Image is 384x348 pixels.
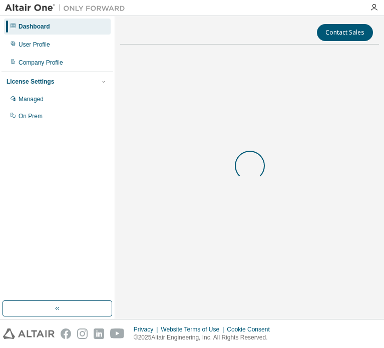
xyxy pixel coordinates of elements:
[19,95,44,103] div: Managed
[227,325,275,333] div: Cookie Consent
[3,328,55,339] img: altair_logo.svg
[94,328,104,339] img: linkedin.svg
[19,41,50,49] div: User Profile
[19,112,43,120] div: On Prem
[110,328,125,339] img: youtube.svg
[161,325,227,333] div: Website Terms of Use
[5,3,130,13] img: Altair One
[134,325,161,333] div: Privacy
[77,328,88,339] img: instagram.svg
[7,78,54,86] div: License Settings
[134,333,276,342] p: © 2025 Altair Engineering, Inc. All Rights Reserved.
[19,59,63,67] div: Company Profile
[61,328,71,339] img: facebook.svg
[317,24,373,41] button: Contact Sales
[19,23,50,31] div: Dashboard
